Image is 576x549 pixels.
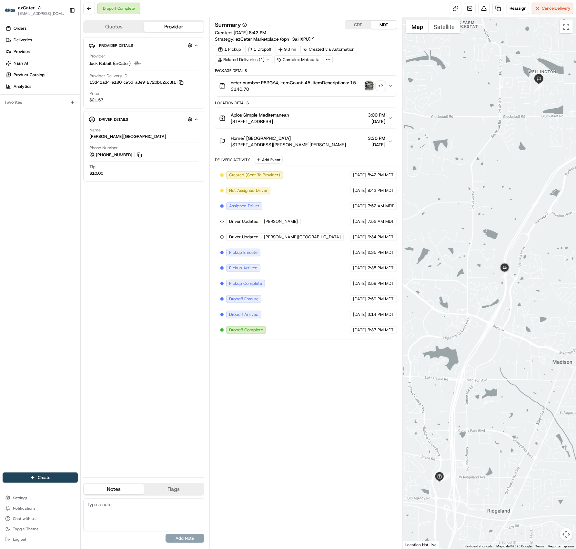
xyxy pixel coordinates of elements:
[13,118,18,123] img: 1736555255976-a54dd68f-1ca7-489b-9aae-adbdc363a1c4
[274,55,322,64] div: Complex Metadata
[89,127,101,133] span: Name
[231,79,362,86] span: order number: P8RGY4, ItemCount: 45, itemDescriptions: 15 Chicken Shawarma, 15 Gyro Meat, 15 Extr...
[345,21,371,29] button: CDT
[542,5,571,11] span: Cancel Delivery
[29,62,106,68] div: Start new chat
[406,20,429,33] button: Show street map
[535,544,544,548] a: Terms (opens in new tab)
[229,250,258,255] span: Pickup Enroute
[144,22,204,32] button: Provider
[368,296,394,302] span: 2:59 PM MDT
[18,11,64,16] button: [EMAIL_ADDRESS][DOMAIN_NAME]
[368,203,394,209] span: 7:52 AM MDT
[3,514,78,523] button: Chat with us!
[229,203,259,209] span: Assigned Driver
[89,134,166,140] div: [PERSON_NAME][GEOGRAPHIC_DATA]
[6,7,19,20] img: Nash
[3,524,78,533] button: Toggle Theme
[236,36,315,42] a: ezCater Marketplace (opn_3aHXPU)
[96,152,132,158] span: [PHONE_NUMBER]
[54,100,56,106] span: •
[353,265,366,271] span: [DATE]
[368,219,394,224] span: 7:52 AM MDT
[3,70,80,80] a: Product Catalog
[368,135,385,141] span: 3:30 PM
[14,37,32,43] span: Deliveries
[365,81,374,90] img: photo_proof_of_pickup image
[229,188,268,193] span: Not Assigned Driver
[368,265,394,271] span: 2:35 PM MDT
[3,535,78,544] button: Log out
[14,72,45,78] span: Product Catalog
[13,495,27,501] span: Settings
[45,160,78,165] a: Powered byPylon
[6,145,12,150] div: 📗
[215,55,273,64] div: Related Deliveries (1)
[368,118,385,125] span: [DATE]
[368,234,394,240] span: 6:34 PM MDT
[57,118,70,123] span: [DATE]
[3,493,78,502] button: Settings
[403,541,440,549] div: Location Not Live
[229,327,263,333] span: Dropoff Complete
[3,504,78,513] button: Notifications
[3,3,67,18] button: ezCaterezCater[EMAIL_ADDRESS][DOMAIN_NAME]
[353,296,366,302] span: [DATE]
[404,540,426,549] a: Open this area in Google Maps (opens a new window)
[64,161,78,165] span: Pylon
[14,49,31,55] span: Providers
[4,142,52,154] a: 📗Knowledge Base
[38,475,50,481] span: Create
[89,171,103,176] div: $10.00
[5,8,15,13] img: ezCater
[548,544,574,548] a: Report a map error
[300,45,357,54] a: Created via Automation
[560,20,573,33] button: Toggle fullscreen view
[14,26,26,31] span: Orders
[3,81,80,92] a: Analytics
[368,281,394,286] span: 2:59 PM MDT
[89,79,184,85] button: 13d41ad4-e180-ca5d-a3e9-2720b62cc3f1
[18,5,35,11] span: ezCater
[234,30,266,36] span: [DATE] 8:42 PM
[376,81,385,90] div: + 2
[368,188,394,193] span: 9:43 PM MDT
[3,23,80,34] a: Orders
[215,108,397,129] button: Aplos Simple Mediterranean[STREET_ADDRESS]3:00 PM[DATE]
[465,544,492,549] button: Keyboard shortcuts
[13,526,39,532] span: Toggle Theme
[429,20,460,33] button: Show satellite imagery
[84,22,144,32] button: Quotes
[13,537,26,542] span: Log out
[264,219,298,224] span: [PERSON_NAME]
[231,118,289,125] span: [STREET_ADDRESS]
[532,3,573,14] button: CancelDelivery
[496,544,531,548] span: Map data ©2025 Google
[368,172,394,178] span: 8:42 PM MDT
[368,312,394,317] span: 3:14 PM MDT
[531,200,539,207] div: 4
[368,141,385,148] span: [DATE]
[368,327,394,333] span: 3:37 PM MDT
[89,164,96,170] span: Tip
[215,22,241,28] h3: Summary
[29,68,89,74] div: We're available if you need us!
[6,62,18,74] img: 1736555255976-a54dd68f-1ca7-489b-9aae-adbdc363a1c4
[89,73,127,79] span: Provider Delivery ID
[254,156,283,164] button: Add Event
[231,112,289,118] span: Aplos Simple Mediterranean
[353,250,366,255] span: [DATE]
[371,21,397,29] button: MDT
[99,117,128,122] span: Driver Details
[89,61,131,67] span: Jack Rabbit (ezCater)
[54,118,56,123] span: •
[13,145,49,151] span: Knowledge Base
[365,81,385,90] button: photo_proof_of_pickup image+2
[353,188,366,193] span: [DATE]
[353,219,366,224] span: [DATE]
[536,83,543,90] div: 3
[245,45,274,54] div: 1 Dropoff
[17,42,106,49] input: Clear
[215,157,250,162] div: Delivery Activity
